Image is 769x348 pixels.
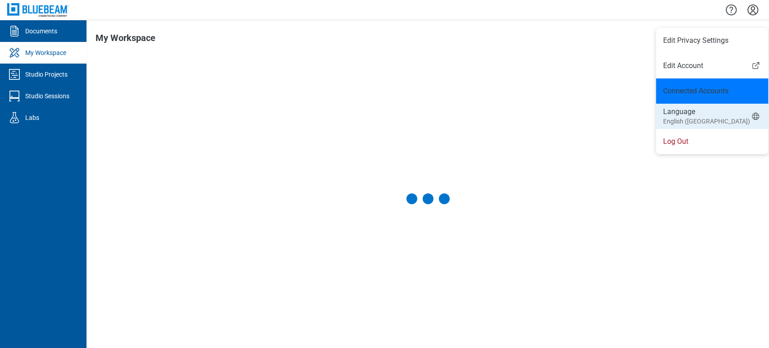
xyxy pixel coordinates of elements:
[656,28,768,53] li: Edit Privacy Settings
[25,48,66,57] div: My Workspace
[663,107,750,126] div: Language
[7,89,22,103] svg: Studio Sessions
[656,28,768,154] ul: Menu
[7,3,68,16] img: Bluebeam, Inc.
[746,2,760,18] button: Settings
[406,193,450,204] div: Loading My Workspace
[25,92,69,101] div: Studio Sessions
[656,129,768,154] li: Log Out
[96,33,155,47] h1: My Workspace
[663,86,761,96] a: Connected Accounts
[25,70,68,79] div: Studio Projects
[25,27,57,36] div: Documents
[7,24,22,38] svg: Documents
[656,60,768,71] a: Edit Account
[7,46,22,60] svg: My Workspace
[7,67,22,82] svg: Studio Projects
[663,117,750,126] small: English ([GEOGRAPHIC_DATA])
[25,113,39,122] div: Labs
[7,110,22,125] svg: Labs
